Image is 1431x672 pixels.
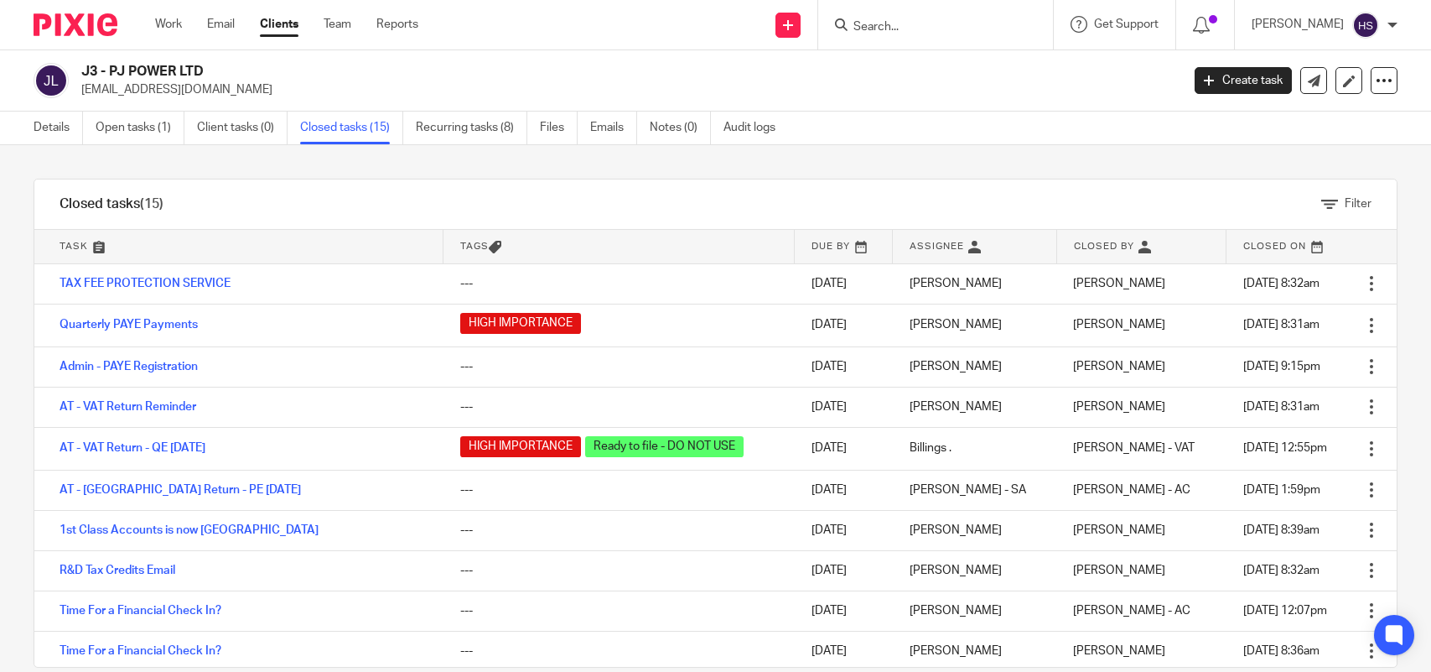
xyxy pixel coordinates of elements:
[1243,442,1327,454] span: [DATE] 12:55pm
[795,550,893,591] td: [DATE]
[140,197,163,211] span: (15)
[34,13,117,36] img: Pixie
[1352,12,1379,39] img: svg%3E
[1073,645,1165,657] span: [PERSON_NAME]
[60,645,221,657] a: Time For a Financial Check In?
[60,484,301,496] a: AT - [GEOGRAPHIC_DATA] Return - PE [DATE]
[460,399,778,415] div: ---
[650,112,711,144] a: Notes (0)
[795,470,893,510] td: [DATE]
[460,482,778,498] div: ---
[893,346,1057,387] td: [PERSON_NAME]
[795,304,893,346] td: [DATE]
[197,112,288,144] a: Client tasks (0)
[590,112,637,144] a: Emails
[60,195,163,213] h1: Closed tasks
[300,112,403,144] a: Closed tasks (15)
[1243,401,1320,413] span: [DATE] 8:31am
[460,358,778,375] div: ---
[1073,484,1190,496] span: [PERSON_NAME] - AC
[324,16,351,33] a: Team
[1243,361,1320,372] span: [DATE] 9:15pm
[852,20,1003,35] input: Search
[795,387,893,427] td: [DATE]
[795,631,893,671] td: [DATE]
[1073,361,1165,372] span: [PERSON_NAME]
[460,522,778,539] div: ---
[893,591,1057,631] td: [PERSON_NAME]
[1073,605,1190,617] span: [PERSON_NAME] - AC
[207,16,235,33] a: Email
[1073,319,1165,331] span: [PERSON_NAME]
[795,263,893,304] td: [DATE]
[795,591,893,631] td: [DATE]
[1073,565,1165,576] span: [PERSON_NAME]
[34,112,83,144] a: Details
[460,643,778,659] div: ---
[60,524,319,536] a: 1st Class Accounts is now [GEOGRAPHIC_DATA]
[1073,278,1165,289] span: [PERSON_NAME]
[795,510,893,550] td: [DATE]
[460,562,778,579] div: ---
[540,112,578,144] a: Files
[60,442,205,454] a: AT - VAT Return - QE [DATE]
[795,427,893,470] td: [DATE]
[585,436,744,457] span: Ready to file - DO NOT USE
[1243,565,1320,576] span: [DATE] 8:32am
[893,304,1057,346] td: [PERSON_NAME]
[155,16,182,33] a: Work
[1243,278,1320,289] span: [DATE] 8:32am
[60,565,175,576] a: R&D Tax Credits Email
[416,112,527,144] a: Recurring tasks (8)
[1073,401,1165,413] span: [PERSON_NAME]
[1243,484,1320,496] span: [DATE] 1:59pm
[893,550,1057,591] td: [PERSON_NAME]
[1073,524,1165,536] span: [PERSON_NAME]
[1094,18,1159,30] span: Get Support
[1073,442,1195,454] span: [PERSON_NAME] - VAT
[60,319,198,331] a: Quarterly PAYE Payments
[60,605,221,617] a: Time For a Financial Check In?
[1243,645,1320,657] span: [DATE] 8:36am
[893,427,1057,470] td: Billings .
[460,275,778,292] div: ---
[1345,198,1371,210] span: Filter
[1243,605,1327,617] span: [DATE] 12:07pm
[893,631,1057,671] td: [PERSON_NAME]
[81,63,951,81] h2: J3 - PJ POWER LTD
[1243,319,1320,331] span: [DATE] 8:31am
[60,278,231,289] a: TAX FEE PROTECTION SERVICE
[1195,67,1292,94] a: Create task
[96,112,184,144] a: Open tasks (1)
[893,510,1057,550] td: [PERSON_NAME]
[81,81,1169,98] p: [EMAIL_ADDRESS][DOMAIN_NAME]
[1252,16,1344,33] p: [PERSON_NAME]
[893,470,1057,510] td: [PERSON_NAME] - SA
[34,63,69,98] img: svg%3E
[723,112,788,144] a: Audit logs
[460,602,778,619] div: ---
[460,436,581,457] span: HIGH IMPORTANCE
[443,230,795,263] th: Tags
[260,16,298,33] a: Clients
[795,346,893,387] td: [DATE]
[893,387,1057,427] td: [PERSON_NAME]
[1243,524,1320,536] span: [DATE] 8:39am
[376,16,418,33] a: Reports
[60,361,198,372] a: Admin - PAYE Registration
[60,401,196,413] a: AT - VAT Return Reminder
[460,313,581,334] span: HIGH IMPORTANCE
[893,263,1057,304] td: [PERSON_NAME]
